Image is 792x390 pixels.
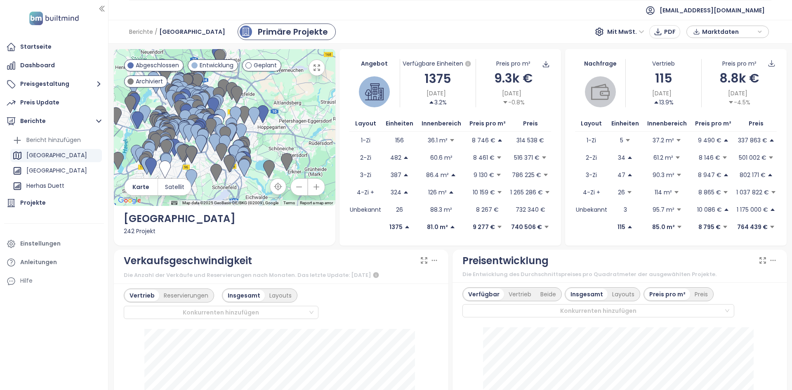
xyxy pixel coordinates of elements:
[426,170,449,180] p: 86.4 m²
[349,132,382,149] td: 1-Zi
[116,195,143,206] a: Open this area in Google Maps (opens a new window)
[429,98,447,107] div: 3.2%
[690,288,712,300] div: Preis
[504,288,536,300] div: Vertrieb
[182,201,278,205] span: Map data ©2025 GeoBasis-DE/BKG (©2009), Google
[723,172,729,178] span: caret-up
[125,179,158,195] button: Karte
[462,253,549,269] div: Preisentwicklung
[349,149,382,166] td: 2-Zi
[10,164,102,177] div: [GEOGRAPHIC_DATA]
[4,273,104,289] div: Hilfe
[4,39,104,55] a: Startseite
[769,224,775,230] span: caret-down
[124,253,252,269] div: Verkaufsgeschwindigkeit
[645,288,690,300] div: Preis pro m²
[472,136,495,145] p: 8 746 €
[618,170,625,180] p: 47
[653,98,674,107] div: 13.9%
[649,25,680,38] button: PDF
[116,195,143,206] img: Google
[10,180,102,193] div: Herhas Duett
[496,172,502,178] span: caret-down
[608,288,639,300] div: Layouts
[4,236,104,252] a: Einstellungen
[502,99,508,105] span: caret-down
[497,189,502,195] span: caret-down
[728,99,734,105] span: caret-down
[655,188,672,197] p: 114 m²
[27,10,81,27] img: logo
[723,137,729,143] span: caret-up
[404,224,410,230] span: caret-up
[699,153,720,162] p: 8 146 €
[430,153,453,162] p: 60.6 m²
[155,24,158,39] span: /
[396,205,403,214] p: 26
[575,116,608,132] th: Layout
[474,170,494,180] p: 9 130 €
[473,188,495,197] p: 10 159 €
[417,116,465,132] th: Innenbereich
[10,149,102,162] div: [GEOGRAPHIC_DATA]
[476,205,499,214] p: 8 267 €
[20,276,33,286] div: Hilfe
[497,224,502,230] span: caret-down
[768,155,774,161] span: caret-down
[403,172,409,178] span: caret-up
[391,188,401,197] p: 324
[653,136,674,145] p: 37.2 m²
[626,59,701,68] div: Vertrieb
[476,69,551,88] div: 9.3k €
[20,198,46,208] div: Projekte
[660,0,765,20] span: [EMAIL_ADDRESS][DOMAIN_NAME]
[125,290,159,301] div: Vertrieb
[449,137,455,143] span: caret-down
[428,136,448,145] p: 36.1 m²
[652,89,672,98] span: [DATE]
[200,61,233,70] span: Entwicklung
[728,89,747,98] span: [DATE]
[737,222,768,232] p: 764 439 €
[676,207,682,213] span: caret-down
[349,116,382,132] th: Layout
[4,57,104,74] a: Dashboard
[502,98,525,107] div: -0.8%
[575,201,608,218] td: Unbekannt
[496,59,530,68] div: Preis pro m²
[723,189,728,195] span: caret-down
[653,153,673,162] p: 61.2 m²
[770,207,775,213] span: caret-up
[675,155,681,161] span: caret-down
[510,116,552,132] th: Preis
[448,189,454,195] span: caret-up
[575,149,608,166] td: 2-Zi
[511,222,542,232] p: 740 506 €
[391,170,401,180] p: 387
[676,137,681,143] span: caret-down
[591,83,610,101] img: wallet
[159,290,213,301] div: Reservierungen
[767,172,773,178] span: caret-up
[265,290,296,301] div: Layouts
[26,165,87,176] div: [GEOGRAPHIC_DATA]
[698,222,721,232] p: 8 795 €
[20,239,61,249] div: Einstellungen
[674,189,679,195] span: caret-down
[465,116,510,132] th: Preis pro m²
[544,224,549,230] span: caret-down
[724,207,729,213] span: caret-up
[620,136,623,145] p: 5
[541,155,547,161] span: caret-down
[653,99,659,105] span: caret-up
[4,76,104,92] button: Preisgestaltung
[566,288,608,300] div: Insgesamt
[124,211,325,227] div: [GEOGRAPHIC_DATA]
[512,170,541,180] p: 786 225 €
[165,182,184,191] span: Satellit
[136,77,163,86] span: Archiviert
[740,170,766,180] p: 802 171 €
[618,188,625,197] p: 26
